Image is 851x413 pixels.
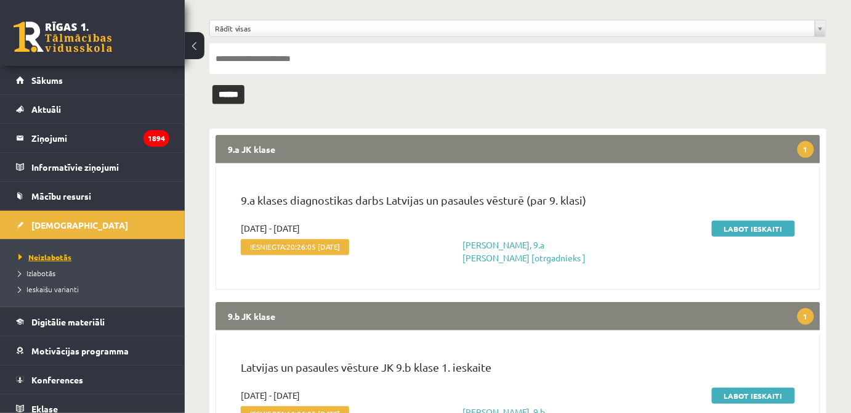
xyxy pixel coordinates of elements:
a: Ziņojumi1894 [16,124,169,152]
a: Neizlabotās [18,251,172,263]
span: Neizlabotās [18,252,71,262]
span: Iesniegta: [241,239,349,255]
a: Rīgas 1. Tālmācības vidusskola [14,22,112,52]
a: [DEMOGRAPHIC_DATA] [16,211,169,239]
a: Rādīt visas [210,20,826,36]
p: 9.a klases diagnostikas darbs Latvijas un pasaules vēsturē (par 9. klasi) [241,192,795,215]
a: Labot ieskaiti [712,221,795,237]
span: Ieskaišu varianti [18,284,79,294]
a: Ieskaišu varianti [18,284,172,295]
legend: Informatīvie ziņojumi [31,153,169,181]
span: [DATE] - [DATE] [241,222,300,235]
a: Izlabotās [18,268,172,279]
span: [DEMOGRAPHIC_DATA] [31,219,128,231]
span: Digitālie materiāli [31,316,105,327]
i: 1894 [143,130,169,147]
span: Rādīt visas [215,20,810,36]
span: Izlabotās [18,268,55,278]
span: 20:26:05 [DATE] [286,242,340,251]
legend: Ziņojumi [31,124,169,152]
a: Mācību resursi [16,182,169,210]
a: Labot ieskaiti [712,388,795,404]
span: Konferences [31,374,83,385]
a: Sākums [16,66,169,94]
a: Digitālie materiāli [16,308,169,336]
a: [PERSON_NAME], 9.a [PERSON_NAME] [otrgadnieks ] [462,239,586,263]
a: Motivācijas programma [16,337,169,365]
span: [DATE] - [DATE] [241,389,300,402]
a: Informatīvie ziņojumi [16,153,169,181]
span: Sākums [31,75,63,86]
a: Aktuāli [16,95,169,123]
span: 1 [797,141,814,158]
span: Aktuāli [31,104,61,115]
p: Latvijas un pasaules vēsture JK 9.b klase 1. ieskaite [241,359,795,382]
legend: 9.a JK klase [216,135,820,163]
a: Konferences [16,366,169,394]
span: 1 [797,308,814,325]
span: Motivācijas programma [31,345,129,356]
legend: 9.b JK klase [216,302,820,330]
span: Mācību resursi [31,190,91,202]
